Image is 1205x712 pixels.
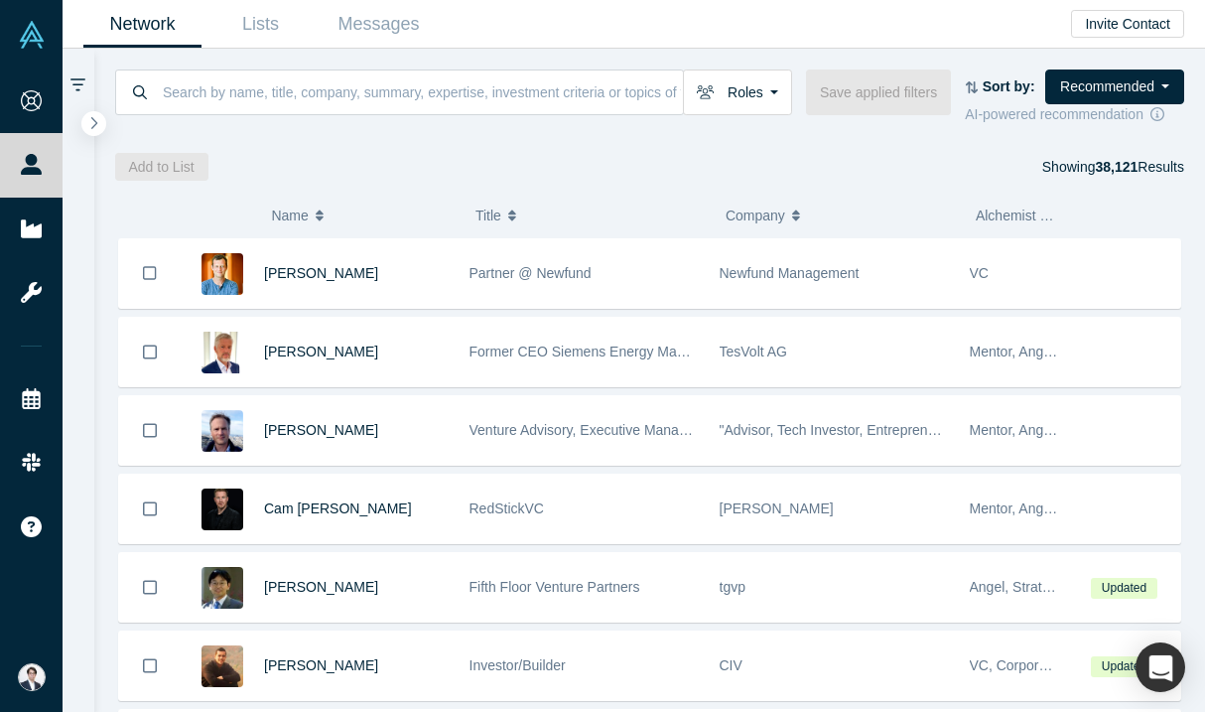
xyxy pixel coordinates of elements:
img: Eisuke Shimizu's Account [18,663,46,691]
span: Alchemist Role [976,208,1068,223]
input: Search by name, title, company, summary, expertise, investment criteria or topics of focus [161,69,683,115]
span: Updated [1091,656,1156,677]
button: Bookmark [119,318,181,386]
img: Alchemist Vault Logo [18,21,46,49]
a: Lists [201,1,320,48]
span: Investor/Builder [469,657,566,673]
img: Thomas Vogel's Profile Image [201,410,243,452]
span: RedStickVC [469,500,544,516]
a: Cam [PERSON_NAME] [264,500,412,516]
button: Bookmark [119,553,181,622]
button: Title [475,195,705,236]
button: Recommended [1045,70,1184,104]
span: Fifth Floor Venture Partners [469,579,640,595]
span: Former CEO Siemens Energy Management Division of SIEMENS AG [469,344,896,359]
strong: Sort by: [983,78,1035,94]
div: Showing [1042,153,1184,181]
img: Henri Deshays's Profile Image [201,253,243,295]
button: Bookmark [119,238,181,308]
button: Add to List [115,153,208,181]
span: Mentor, Angel, Service Provider [970,344,1164,359]
button: Bookmark [119,632,181,700]
button: Name [271,195,455,236]
img: Yoji Kawaguchi's Profile Image [201,567,243,609]
a: [PERSON_NAME] [264,579,378,595]
span: [PERSON_NAME] [720,500,834,516]
a: [PERSON_NAME] [264,344,378,359]
img: Cam Crowder's Profile Image [201,489,243,530]
span: Partner @ Newfund [469,265,592,281]
span: Company [726,195,785,236]
span: Updated [1091,578,1156,599]
img: Ralf Christian's Profile Image [201,332,243,373]
a: [PERSON_NAME] [264,422,378,438]
span: Newfund Management [720,265,860,281]
span: Venture Advisory, Executive Management, VC [469,422,752,438]
a: Network [83,1,201,48]
button: Roles [683,70,792,115]
button: Bookmark [119,396,181,465]
span: Results [1095,159,1184,175]
strong: 38,121 [1095,159,1138,175]
span: VC [970,265,989,281]
button: Invite Contact [1071,10,1184,38]
span: Name [271,195,308,236]
img: Sam Gansler's Profile Image [201,645,243,687]
button: Save applied filters [806,70,951,115]
span: tgvp [720,579,745,595]
span: Angel, Strategic Investor [970,579,1122,595]
span: Title [475,195,501,236]
span: CIV [720,657,742,673]
a: [PERSON_NAME] [264,657,378,673]
span: "Advisor, Tech Investor, Entrepreneur" [720,422,953,438]
span: TesVolt AG [720,344,787,359]
a: Messages [320,1,438,48]
button: Bookmark [119,475,181,543]
a: [PERSON_NAME] [264,265,378,281]
button: Company [726,195,955,236]
span: VC, Corporate Innovator [970,657,1121,673]
div: AI-powered recommendation [965,104,1184,125]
